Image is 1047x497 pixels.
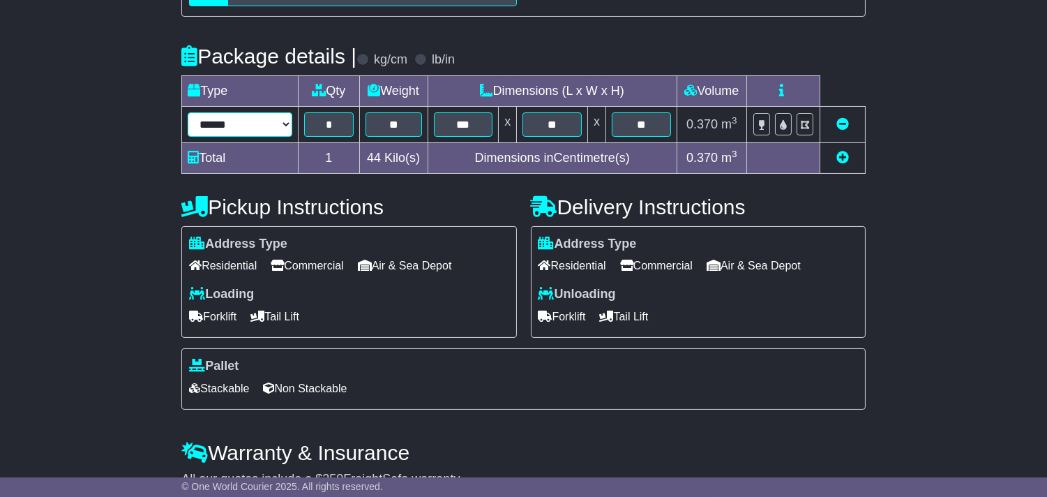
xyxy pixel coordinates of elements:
td: 1 [299,142,359,173]
label: kg/cm [374,52,407,68]
td: Kilo(s) [359,142,428,173]
span: Air & Sea Depot [707,255,801,276]
span: 0.370 [686,151,718,165]
td: Total [182,142,299,173]
span: Commercial [620,255,693,276]
span: 44 [367,151,381,165]
span: © One World Courier 2025. All rights reserved. [181,481,383,492]
td: Weight [359,75,428,106]
h4: Pickup Instructions [181,195,516,218]
td: Volume [677,75,746,106]
td: x [588,106,606,142]
td: Dimensions in Centimetre(s) [428,142,677,173]
span: Forklift [538,306,586,327]
span: Residential [189,255,257,276]
span: Forklift [189,306,236,327]
h4: Package details | [181,45,356,68]
span: Tail Lift [600,306,649,327]
sup: 3 [732,149,737,159]
label: lb/in [432,52,455,68]
h4: Delivery Instructions [531,195,866,218]
span: 250 [322,472,343,486]
a: Remove this item [836,117,849,131]
span: m [721,151,737,165]
span: Non Stackable [263,378,347,399]
a: Add new item [836,151,849,165]
td: Qty [299,75,359,106]
label: Address Type [189,237,287,252]
h4: Warranty & Insurance [181,441,866,464]
span: Tail Lift [250,306,299,327]
span: m [721,117,737,131]
td: Type [182,75,299,106]
label: Pallet [189,359,239,374]
span: Commercial [271,255,343,276]
td: x [499,106,517,142]
td: Dimensions (L x W x H) [428,75,677,106]
sup: 3 [732,115,737,126]
label: Unloading [538,287,616,302]
span: Stackable [189,378,249,399]
label: Address Type [538,237,637,252]
div: All our quotes include a $ FreightSafe warranty. [181,472,866,487]
label: Loading [189,287,254,302]
span: Air & Sea Depot [358,255,452,276]
span: 0.370 [686,117,718,131]
span: Residential [538,255,606,276]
